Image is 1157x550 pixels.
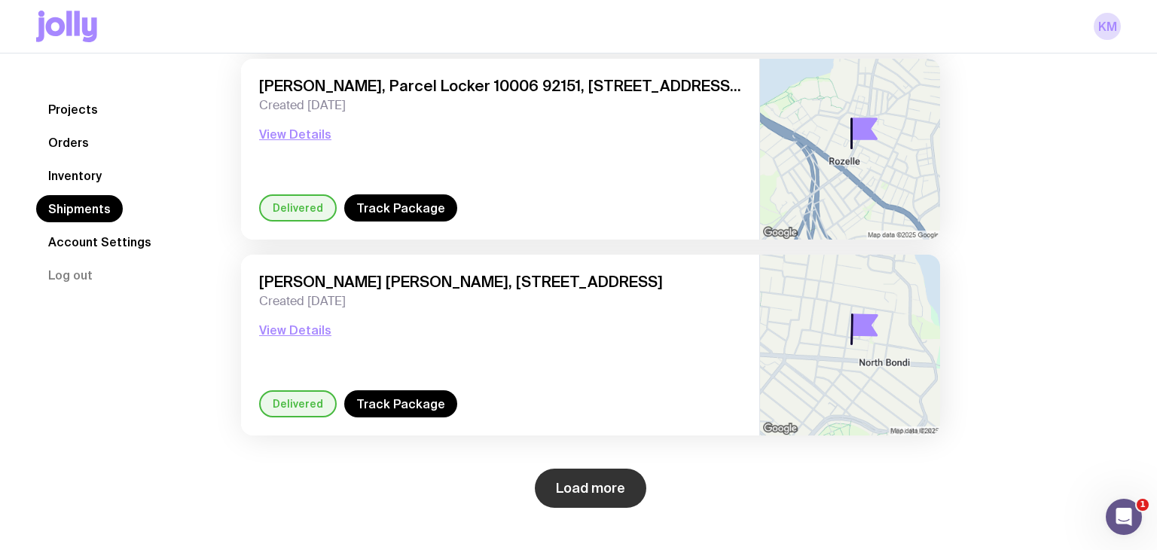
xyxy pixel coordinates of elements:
[259,194,337,222] div: Delivered
[259,321,331,339] button: View Details
[36,261,105,289] button: Log out
[1137,499,1149,511] span: 1
[36,162,114,189] a: Inventory
[36,129,101,156] a: Orders
[36,96,110,123] a: Projects
[259,77,741,95] span: [PERSON_NAME], Parcel Locker 10006 92151, [STREET_ADDRESS][PERSON_NAME]
[259,125,331,143] button: View Details
[259,98,741,113] span: Created [DATE]
[1094,13,1121,40] a: KM
[36,228,163,255] a: Account Settings
[344,390,457,417] a: Track Package
[535,469,646,508] button: Load more
[760,255,940,435] img: staticmap
[1106,499,1142,535] iframe: Intercom live chat
[259,390,337,417] div: Delivered
[259,273,741,291] span: [PERSON_NAME] [PERSON_NAME], [STREET_ADDRESS]
[259,294,741,309] span: Created [DATE]
[344,194,457,222] a: Track Package
[36,195,123,222] a: Shipments
[760,59,940,240] img: staticmap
